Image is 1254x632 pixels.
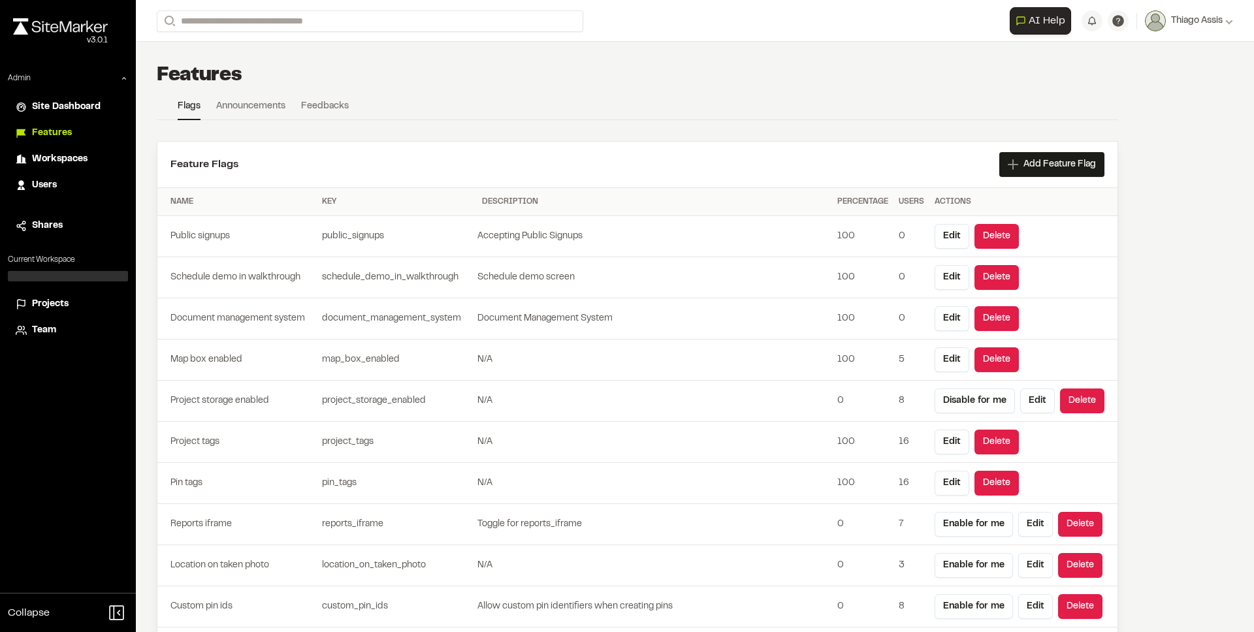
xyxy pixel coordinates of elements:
span: Features [32,126,72,140]
td: 100 [832,463,893,504]
td: 100 [832,298,893,340]
span: Add Feature Flag [1023,158,1096,171]
button: Enable for me [935,553,1013,578]
div: Users [899,196,924,208]
td: Project storage enabled [157,381,317,422]
td: N/A [477,422,832,463]
a: Site Dashboard [16,100,120,114]
span: Site Dashboard [32,100,101,114]
td: 100 [832,216,893,257]
h2: Feature Flags [170,157,238,172]
button: Delete [1058,512,1102,537]
button: Delete [974,306,1019,331]
td: 3 [893,545,929,586]
td: Accepting Public Signups [477,216,832,257]
td: 8 [893,381,929,422]
td: 16 [893,422,929,463]
a: Users [16,178,120,193]
a: Workspaces [16,152,120,166]
td: N/A [477,340,832,381]
span: Workspaces [32,152,88,166]
td: Schedule demo in walkthrough [157,257,317,298]
span: AI Help [1029,13,1065,29]
a: Team [16,323,120,338]
span: Thiago Assis [1171,14,1223,28]
td: N/A [477,381,832,422]
button: Edit [935,224,969,249]
td: 0 [832,586,893,627]
td: Map box enabled [157,340,317,381]
button: Edit [935,347,969,372]
button: Edit [1018,512,1053,537]
td: Allow custom pin identifiers when creating pins [477,586,832,627]
td: project_storage_enabled [317,381,477,422]
td: Document management system [157,298,317,340]
p: Current Workspace [8,254,128,266]
td: 100 [832,257,893,298]
button: Delete [1058,594,1102,619]
a: Features [16,126,120,140]
button: Edit [1018,594,1053,619]
td: schedule_demo_in_walkthrough [317,257,477,298]
td: 0 [893,298,929,340]
td: Pin tags [157,463,317,504]
a: Feedbacks [301,99,349,119]
div: Key [322,196,472,208]
a: Shares [16,219,120,233]
button: Edit [1020,388,1055,413]
button: Edit [935,430,969,454]
img: User [1145,10,1166,31]
td: N/A [477,463,832,504]
td: 0 [832,504,893,545]
button: Delete [974,224,1019,249]
button: Edit [935,306,969,331]
td: 7 [893,504,929,545]
td: Public signups [157,216,317,257]
div: Actions [935,196,1104,208]
div: Name [170,196,312,208]
button: Delete [1058,553,1102,578]
td: 0 [893,216,929,257]
button: Search [157,10,180,32]
button: Delete [974,430,1019,454]
td: Custom pin ids [157,586,317,627]
td: 16 [893,463,929,504]
td: 100 [832,422,893,463]
div: Oh geez...please don't... [13,35,108,46]
td: Toggle for reports_iframe [477,504,832,545]
button: Delete [974,265,1019,290]
button: Delete [1060,388,1104,413]
td: map_box_enabled [317,340,477,381]
button: Delete [974,471,1019,496]
button: Disable for me [935,388,1015,413]
td: 8 [893,586,929,627]
td: reports_iframe [317,504,477,545]
span: Shares [32,219,63,233]
td: custom_pin_ids [317,586,477,627]
button: Delete [974,347,1019,372]
td: 0 [832,545,893,586]
h1: Features [157,63,242,89]
div: Description [482,196,827,208]
td: N/A [477,545,832,586]
button: Enable for me [935,512,1013,537]
td: public_signups [317,216,477,257]
td: location_on_taken_photo [317,545,477,586]
span: Projects [32,297,69,311]
td: document_management_system [317,298,477,340]
button: Thiago Assis [1145,10,1233,31]
button: Edit [1018,553,1053,578]
button: Open AI Assistant [1010,7,1071,35]
button: Edit [935,471,969,496]
div: Open AI Assistant [1010,7,1076,35]
button: Enable for me [935,594,1013,619]
a: Flags [178,99,201,120]
td: Schedule demo screen [477,257,832,298]
td: 0 [893,257,929,298]
div: Percentage [837,196,888,208]
a: Projects [16,297,120,311]
a: Announcements [216,99,285,119]
td: project_tags [317,422,477,463]
img: rebrand.png [13,18,108,35]
td: pin_tags [317,463,477,504]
